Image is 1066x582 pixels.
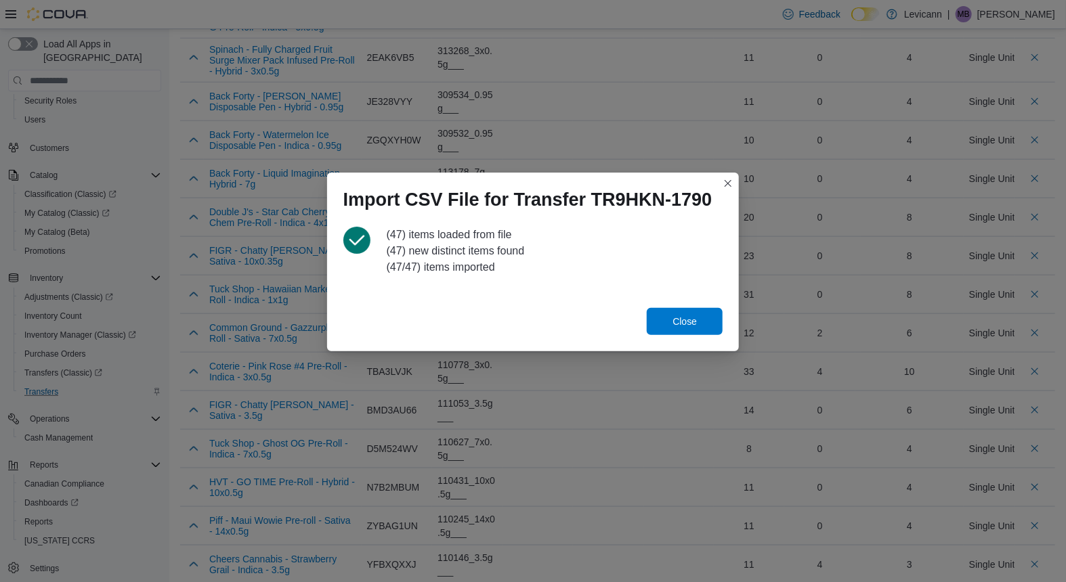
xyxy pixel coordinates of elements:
[647,308,723,335] button: Close
[720,175,736,192] button: Closes this modal window
[673,315,697,328] span: Close
[387,243,723,259] div: (47) new distinct items found
[387,227,723,243] div: (47) items loaded from file
[343,189,712,210] h1: Import CSV File for Transfer TR9HKN-1790
[387,259,723,275] div: (47/47) items imported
